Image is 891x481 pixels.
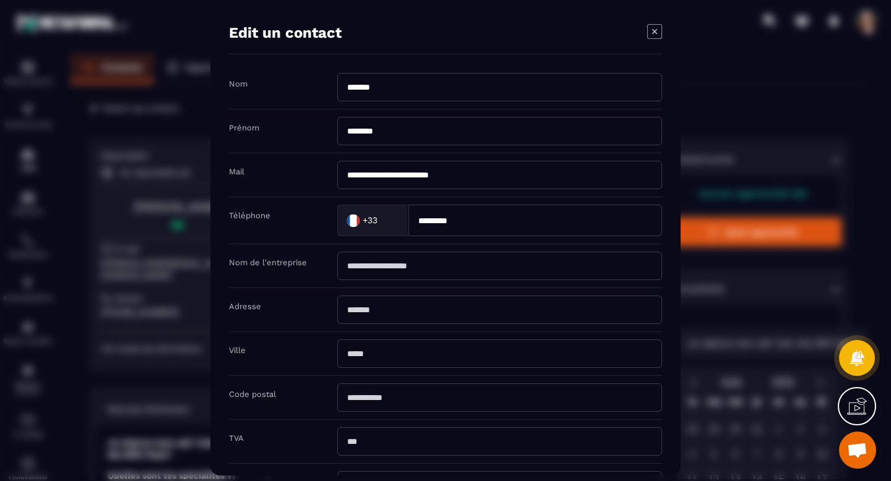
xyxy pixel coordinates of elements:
img: Country Flag [341,208,366,232]
label: Ville [229,346,246,355]
h4: Edit un contact [229,24,342,41]
label: Adresse [229,302,261,311]
label: TVA [229,433,244,443]
label: Téléphone [229,211,270,220]
div: Search for option [337,205,408,236]
label: Code postal [229,389,276,399]
label: Prénom [229,123,259,132]
label: Nom [229,79,247,88]
span: +33 [363,215,377,227]
a: Ouvrir le chat [839,432,876,469]
input: Search for option [380,211,395,229]
label: Nom de l'entreprise [229,258,307,267]
label: Mail [229,167,244,176]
